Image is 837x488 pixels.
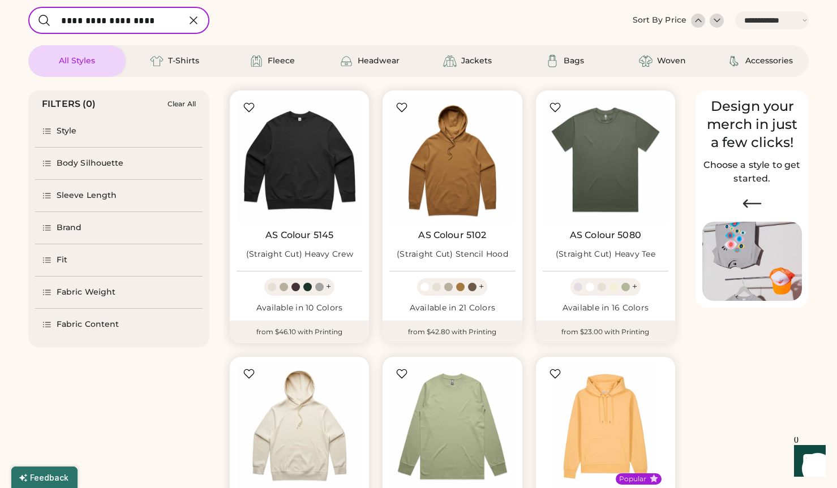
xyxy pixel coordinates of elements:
div: + [326,280,331,293]
div: Headwear [358,55,400,67]
div: Woven [657,55,686,67]
div: Brand [57,222,82,234]
div: (Straight Cut) Heavy Crew [246,249,353,260]
div: Fleece [268,55,295,67]
button: Popular Style [650,474,658,483]
div: Popular [619,474,646,483]
img: AS Colour 5145 (Straight Cut) Heavy Crew [237,97,362,223]
div: Design your merch in just a few clicks! [702,97,802,152]
div: Jackets [461,55,492,67]
div: from $46.10 with Printing [230,321,369,343]
div: Fabric Weight [57,287,115,298]
div: Clear All [168,100,196,108]
iframe: Front Chat [783,437,832,486]
div: Available in 16 Colors [543,303,668,314]
div: Sort By Price [633,15,686,26]
div: Sleeve Length [57,190,117,201]
div: Body Silhouette [57,158,124,169]
img: T-Shirts Icon [150,54,164,68]
img: Jackets Icon [443,54,457,68]
div: Available in 10 Colors [237,303,362,314]
a: AS Colour 5080 [570,230,641,241]
div: All Styles [59,55,95,67]
a: AS Colour 5145 [265,230,333,241]
img: Accessories Icon [727,54,741,68]
div: Fit [57,254,67,266]
div: Bags [564,55,584,67]
h2: Choose a style to get started. [702,158,802,185]
div: Accessories [745,55,793,67]
img: Image of Lisa Congdon Eye Print on T-Shirt and Hat [702,222,802,301]
div: (Straight Cut) Stencil Hood [397,249,508,260]
img: AS Colour 5080 (Straight Cut) Heavy Tee [543,97,668,223]
img: Woven Icon [639,54,653,68]
div: from $23.00 with Printing [536,321,675,343]
div: Available in 21 Colors [389,303,515,314]
div: Style [57,126,77,137]
img: Fleece Icon [250,54,263,68]
div: (Straight Cut) Heavy Tee [556,249,655,260]
img: Bags Icon [546,54,559,68]
a: AS Colour 5102 [418,230,486,241]
div: + [632,280,637,293]
img: Headwear Icon [340,54,353,68]
div: T-Shirts [168,55,199,67]
div: + [479,280,484,293]
img: AS Colour 5102 (Straight Cut) Stencil Hood [389,97,515,223]
div: Fabric Content [57,319,119,330]
div: FILTERS (0) [42,97,96,111]
div: from $42.80 with Printing [383,321,522,343]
